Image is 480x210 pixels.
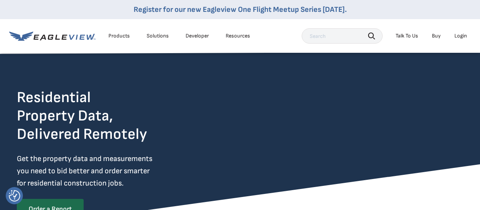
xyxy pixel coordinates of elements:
[134,5,347,14] a: Register for our new Eagleview One Flight Meetup Series [DATE].
[17,153,184,189] p: Get the property data and measurements you need to bid better and order smarter for residential c...
[147,33,169,39] div: Solutions
[302,28,383,44] input: Search
[9,190,20,202] img: Revisit consent button
[226,33,250,39] div: Resources
[17,88,147,143] h2: Residential Property Data, Delivered Remotely
[186,33,209,39] a: Developer
[396,33,418,39] div: Talk To Us
[432,33,441,39] a: Buy
[454,33,467,39] div: Login
[108,33,130,39] div: Products
[9,190,20,202] button: Consent Preferences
